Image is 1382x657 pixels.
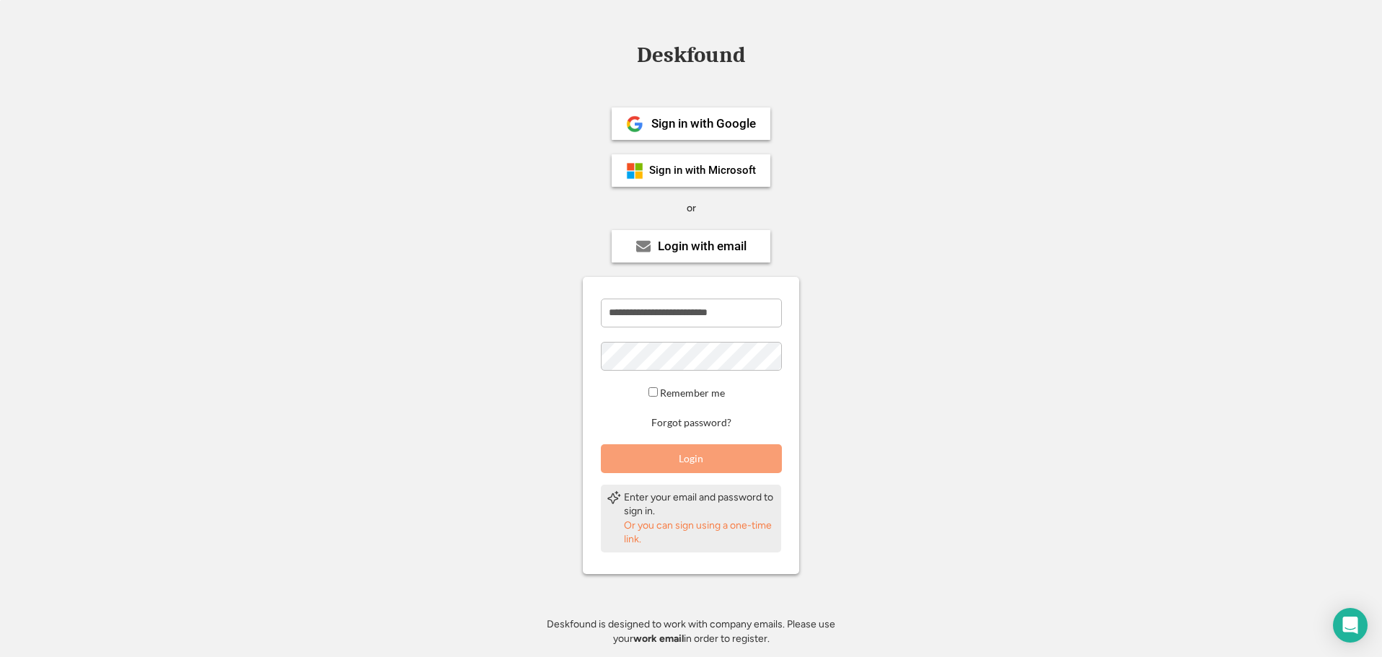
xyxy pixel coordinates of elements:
[529,617,853,645] div: Deskfound is designed to work with company emails. Please use your in order to register.
[630,44,752,66] div: Deskfound
[649,416,734,430] button: Forgot password?
[626,115,643,133] img: 1024px-Google__G__Logo.svg.png
[633,632,684,645] strong: work email
[624,490,775,519] div: Enter your email and password to sign in.
[660,387,725,399] label: Remember me
[1333,608,1368,643] div: Open Intercom Messenger
[687,201,696,216] div: or
[658,240,747,252] div: Login with email
[601,444,782,473] button: Login
[626,162,643,180] img: ms-symbollockup_mssymbol_19.png
[651,118,756,130] div: Sign in with Google
[649,165,756,176] div: Sign in with Microsoft
[624,519,775,547] div: Or you can sign using a one-time link.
